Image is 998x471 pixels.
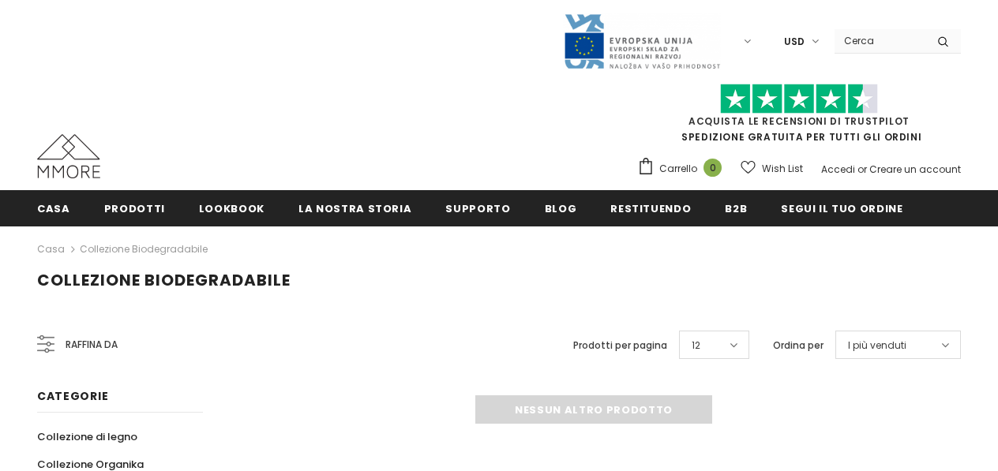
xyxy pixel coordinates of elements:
a: supporto [445,190,510,226]
label: Ordina per [773,338,824,353]
label: Prodotti per pagina [573,338,667,353]
span: Casa [37,201,70,216]
span: Blog [545,201,577,216]
span: Categorie [37,388,108,404]
span: Lookbook [199,201,265,216]
span: B2B [725,201,747,216]
span: Carrello [659,161,697,177]
a: La nostra storia [298,190,411,226]
a: Collezione di legno [37,423,137,450]
a: Casa [37,190,70,226]
span: Prodotti [104,201,165,216]
img: Javni Razpis [563,13,721,70]
a: Javni Razpis [563,34,721,47]
a: Restituendo [610,190,691,226]
span: 0 [703,159,722,177]
img: Casi MMORE [37,134,100,178]
span: La nostra storia [298,201,411,216]
span: Collezione biodegradabile [37,269,291,291]
a: Collezione biodegradabile [80,242,208,256]
span: supporto [445,201,510,216]
span: Collezione di legno [37,429,137,444]
a: Creare un account [869,163,961,176]
span: Raffina da [66,336,118,353]
a: Segui il tuo ordine [781,190,902,226]
a: B2B [725,190,747,226]
span: I più venduti [848,338,906,353]
span: or [857,163,867,176]
span: SPEDIZIONE GRATUITA PER TUTTI GLI ORDINI [637,91,961,144]
a: Casa [37,240,65,259]
span: Segui il tuo ordine [781,201,902,216]
a: Lookbook [199,190,265,226]
a: Blog [545,190,577,226]
span: USD [784,34,805,50]
a: Accedi [821,163,855,176]
a: Wish List [741,155,803,182]
span: 12 [692,338,700,353]
span: Wish List [762,161,803,177]
img: Fidati di Pilot Stars [720,84,878,114]
a: Prodotti [104,190,165,226]
a: Acquista le recensioni di TrustPilot [688,114,910,128]
a: Carrello 0 [637,157,730,181]
input: Search Site [835,29,925,52]
span: Restituendo [610,201,691,216]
